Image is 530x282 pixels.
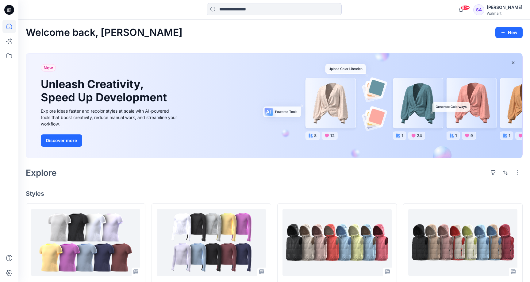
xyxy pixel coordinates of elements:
div: Walmart [487,11,522,16]
a: Discover more [41,134,179,147]
h2: Welcome back, [PERSON_NAME] [26,27,182,38]
button: Discover more [41,134,82,147]
h2: Explore [26,168,57,178]
a: GIRLS FLEECE LINED VEST_SHERPA [408,209,517,276]
a: AWG36011839_Soft_Smooth_Seamless_Tee_2 (1) [31,209,140,276]
button: New [495,27,523,38]
span: New [44,64,53,71]
span: 99+ [461,5,470,10]
div: [PERSON_NAME] [487,4,522,11]
h4: Styles [26,190,523,197]
div: SA [473,4,484,15]
h1: Unleash Creativity, Speed Up Development [41,78,170,104]
a: GIRLS FLEECE LINED VEST_WOVEN [282,209,392,276]
a: AW2611_Soft_Smooth_Seamless_Tee_LS S3 [157,209,266,276]
div: Explore ideas faster and recolor styles at scale with AI-powered tools that boost creativity, red... [41,108,179,127]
